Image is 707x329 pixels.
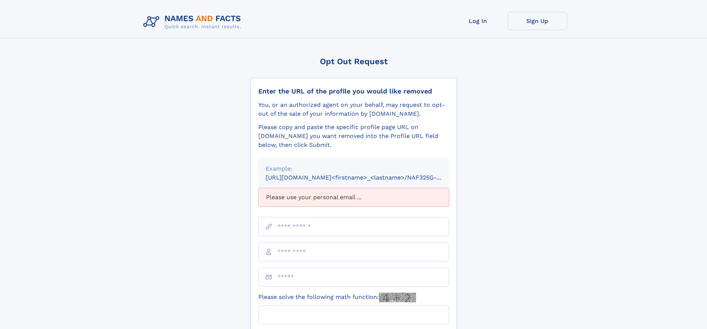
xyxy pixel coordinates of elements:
img: Logo Names and Facts [140,12,247,32]
a: Sign Up [508,12,567,30]
div: Please use your personal email ... [258,188,449,207]
div: Example: [266,164,442,173]
div: Opt Out Request [251,57,457,66]
small: [URL][DOMAIN_NAME]<firstname>_<lastname>/NAF325G-xxxxxxxx [266,174,463,181]
a: Log In [448,12,508,30]
div: Please copy and paste the specific profile page URL on [DOMAIN_NAME] you want removed into the Pr... [258,123,449,149]
div: Enter the URL of the profile you would like removed [258,87,449,95]
div: You, or an authorized agent on your behalf, may request to opt-out of the sale of your informatio... [258,101,449,118]
label: Please solve the following math function: [258,293,416,302]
